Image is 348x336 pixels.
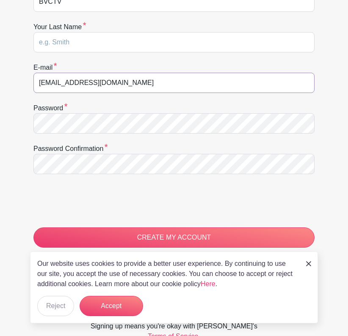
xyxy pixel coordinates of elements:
[33,32,315,52] input: e.g. Smith
[33,63,57,73] label: E-mail
[80,296,143,316] button: Accept
[37,259,297,289] p: Our website uses cookies to provide a better user experience. By continuing to use our site, you ...
[33,184,162,217] iframe: reCAPTCHA
[201,280,215,287] a: Here
[33,144,108,154] label: Password confirmation
[33,227,315,248] input: CREATE MY ACCOUNT
[306,261,311,266] img: close_button-5f87c8562297e5c2d7936805f587ecaba9071eb48480494691a3f1689db116b3.svg
[33,73,315,93] input: e.g. julie@eventco.com
[33,22,86,32] label: Your last name
[37,296,74,316] button: Reject
[28,321,320,331] span: Signing up means you're okay with [PERSON_NAME]'s
[33,103,68,113] label: Password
